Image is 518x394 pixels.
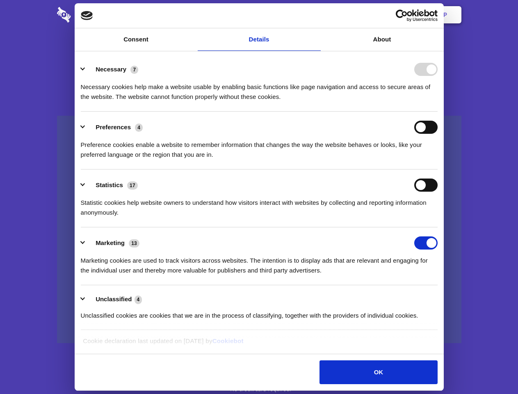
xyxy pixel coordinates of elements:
div: Unclassified cookies are cookies that we are in the process of classifying, together with the pro... [81,305,438,321]
a: Consent [75,28,198,51]
button: Statistics (17) [81,179,143,192]
span: 17 [127,181,138,190]
div: Marketing cookies are used to track visitors across websites. The intention is to display ads tha... [81,250,438,275]
span: 4 [135,295,142,304]
h4: Auto-redaction of sensitive data, encrypted data sharing and self-destructing private chats. Shar... [57,75,461,102]
label: Preferences [96,124,131,131]
a: Usercentrics Cookiebot - opens in a new window [366,9,438,22]
label: Marketing [96,239,125,246]
a: Cookiebot [212,337,244,344]
iframe: Drift Widget Chat Controller [477,353,508,384]
div: Cookie declaration last updated on [DATE] by [77,336,441,352]
a: Pricing [241,2,276,27]
span: 4 [135,124,143,132]
span: 7 [130,66,138,74]
a: Wistia video thumbnail [57,116,461,344]
h1: Eliminate Slack Data Loss. [57,37,461,66]
button: Preferences (4) [81,121,148,134]
div: Preference cookies enable a website to remember information that changes the way the website beha... [81,134,438,160]
button: OK [319,360,437,384]
a: Login [372,2,408,27]
button: Marketing (13) [81,236,145,250]
label: Necessary [96,66,126,73]
a: Contact [333,2,370,27]
button: Unclassified (4) [81,294,147,305]
div: Necessary cookies help make a website usable by enabling basic functions like page navigation and... [81,76,438,102]
a: About [321,28,444,51]
button: Necessary (7) [81,63,144,76]
img: logo [81,11,93,20]
div: Statistic cookies help website owners to understand how visitors interact with websites by collec... [81,192,438,218]
img: logo-wordmark-white-trans-d4663122ce5f474addd5e946df7df03e33cb6a1c49d2221995e7729f52c070b2.svg [57,7,127,23]
a: Details [198,28,321,51]
label: Statistics [96,181,123,188]
span: 13 [129,239,139,247]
